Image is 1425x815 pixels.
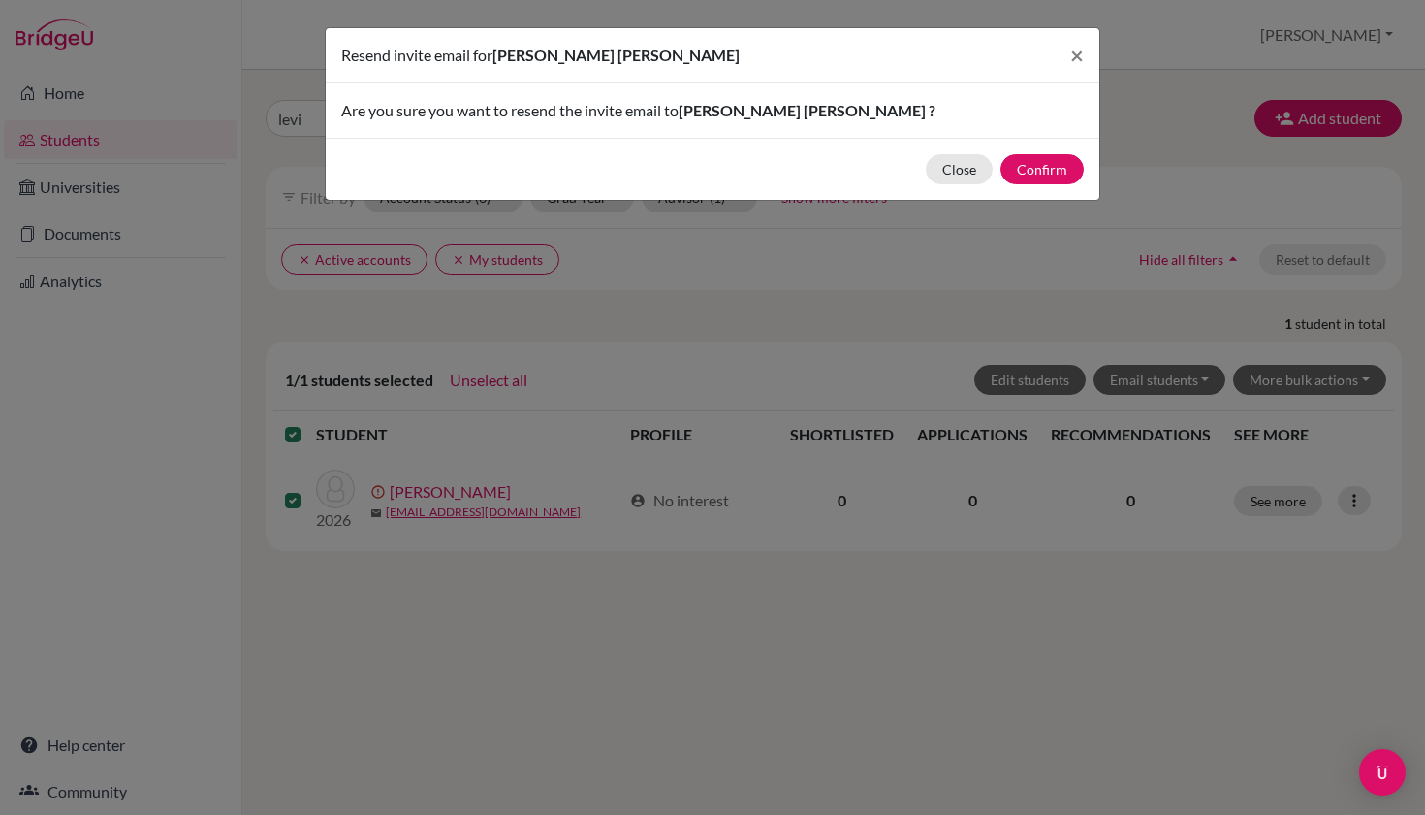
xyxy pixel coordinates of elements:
[679,101,935,119] span: [PERSON_NAME] [PERSON_NAME] ?
[492,46,740,64] span: [PERSON_NAME] [PERSON_NAME]
[1359,749,1406,796] div: Open Intercom Messenger
[1000,154,1084,184] button: Confirm
[926,154,993,184] button: Close
[341,46,492,64] span: Resend invite email for
[1070,41,1084,69] span: ×
[341,99,1084,122] p: Are you sure you want to resend the invite email to
[1055,28,1099,82] button: Close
